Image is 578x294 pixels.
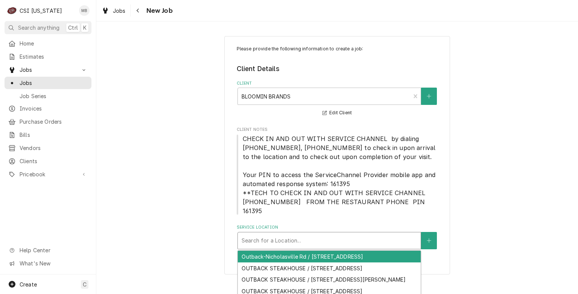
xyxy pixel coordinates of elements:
span: Create [20,281,37,288]
button: Search anythingCtrlK [5,21,91,34]
div: OUTBACK STEAKHOUSE / [STREET_ADDRESS] [238,262,421,274]
p: Please provide the following information to create a job: [237,45,438,52]
div: Client Notes [237,127,438,215]
span: Purchase Orders [20,118,88,126]
a: Estimates [5,50,91,63]
div: Job Create/Update [224,36,450,275]
a: Purchase Orders [5,115,91,128]
button: Edit Client [321,108,353,118]
a: Bills [5,129,91,141]
button: Create New Location [421,232,437,249]
span: Jobs [113,7,126,15]
a: Home [5,37,91,50]
label: Client [237,80,438,86]
span: Jobs [20,66,76,74]
span: Jobs [20,79,88,87]
span: K [83,24,87,32]
div: MB [79,5,90,16]
div: Service Location [237,224,438,249]
svg: Create New Client [427,94,431,99]
a: Go to Help Center [5,244,91,256]
button: Navigate back [132,5,144,17]
span: Bills [20,131,88,139]
span: Vendors [20,144,88,152]
div: OUTBACK STEAKHOUSE / [STREET_ADDRESS][PERSON_NAME] [238,274,421,285]
span: C [83,280,87,288]
span: Invoices [20,105,88,112]
span: Estimates [20,53,88,61]
div: CSI Kentucky's Avatar [7,5,17,16]
span: Search anything [18,24,59,32]
div: CSI [US_STATE] [20,7,62,15]
label: Service Location [237,224,438,230]
button: Create New Client [421,88,437,105]
a: Clients [5,155,91,167]
a: Go to Jobs [5,64,91,76]
span: Pricebook [20,170,76,178]
div: C [7,5,17,16]
a: Go to What's New [5,257,91,270]
span: Client Notes [237,134,438,215]
a: Jobs [99,5,129,17]
legend: Client Details [237,64,438,74]
span: New Job [144,6,173,16]
div: Client [237,80,438,118]
a: Invoices [5,102,91,115]
a: Jobs [5,77,91,89]
span: What's New [20,259,87,267]
span: Job Series [20,92,88,100]
span: Ctrl [68,24,78,32]
span: Help Center [20,246,87,254]
span: Home [20,39,88,47]
a: Go to Pricebook [5,168,91,180]
span: Client Notes [237,127,438,133]
a: Job Series [5,90,91,102]
div: Matt Brewington's Avatar [79,5,90,16]
div: Job Create/Update Form [237,45,438,249]
span: CHECK IN AND OUT WITH SERVICE CHANNEL by dialing [PHONE_NUMBER], [PHONE_NUMBER] to check in upon ... [243,135,438,215]
a: Vendors [5,142,91,154]
span: Clients [20,157,88,165]
svg: Create New Location [427,238,431,243]
div: Outback-Nicholasville Rd / [STREET_ADDRESS] [238,251,421,262]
